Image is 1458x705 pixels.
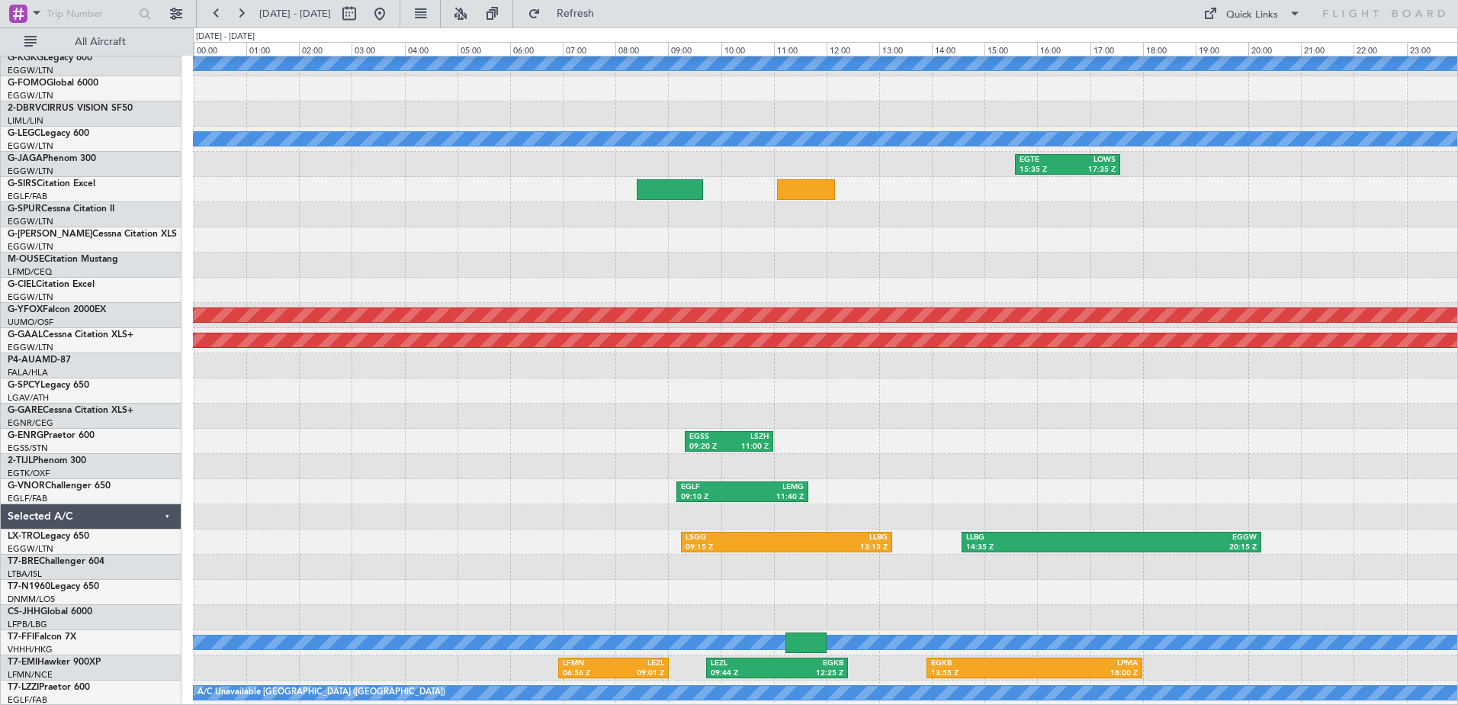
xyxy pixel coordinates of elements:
a: EGGW/LTN [8,241,53,253]
span: T7-EMI [8,658,37,667]
a: EGGW/LTN [8,342,53,353]
div: 09:00 [668,42,721,56]
a: M-OUSECitation Mustang [8,255,118,264]
input: Trip Number [47,2,134,25]
span: G-ENRG [8,431,43,440]
div: 07:00 [563,42,615,56]
div: 13:15 Z [786,542,888,553]
span: G-GARE [8,406,43,415]
span: G-KGKG [8,53,43,63]
div: LSGG [686,533,787,543]
div: EGGW [1112,533,1257,543]
span: 2-DBRV [8,104,41,113]
div: 17:00 [1090,42,1143,56]
a: G-SIRSCitation Excel [8,179,95,188]
a: EGNR/CEG [8,417,53,429]
div: 13:55 Z [931,668,1034,679]
span: G-SIRS [8,179,37,188]
div: A/C Unavailable [GEOGRAPHIC_DATA] ([GEOGRAPHIC_DATA]) [198,681,445,704]
div: 18:00 Z [1035,668,1138,679]
a: EGGW/LTN [8,291,53,303]
div: 16:00 [1037,42,1090,56]
div: 06:00 [510,42,563,56]
a: VHHH/HKG [8,644,53,655]
span: T7-LZZI [8,683,39,692]
div: 02:00 [299,42,352,56]
a: EGSS/STN [8,443,48,454]
div: 21:00 [1301,42,1354,56]
div: 09:10 Z [681,492,743,503]
a: LFMD/CEQ [8,266,52,278]
button: Refresh [521,2,612,26]
span: [DATE] - [DATE] [259,7,331,21]
div: 12:25 Z [777,668,843,679]
span: G-SPCY [8,381,40,390]
span: T7-FFI [8,633,34,642]
a: 2-DBRVCIRRUS VISION SF50 [8,104,133,113]
a: LIML/LIN [8,115,43,127]
a: EGGW/LTN [8,140,53,152]
span: P4-AUA [8,356,42,365]
a: FALA/HLA [8,367,48,378]
a: G-SPURCessna Citation II [8,204,114,214]
div: EGLF [681,482,743,493]
a: G-KGKGLegacy 600 [8,53,92,63]
a: G-LEGCLegacy 600 [8,129,89,138]
a: 2-TIJLPhenom 300 [8,456,86,465]
a: LX-TROLegacy 650 [8,532,89,541]
span: G-CIEL [8,280,36,289]
span: T7-BRE [8,557,39,566]
a: EGGW/LTN [8,166,53,177]
div: EGKB [931,658,1034,669]
div: 05:00 [458,42,510,56]
a: EGLF/FAB [8,191,47,202]
button: Quick Links [1196,2,1309,26]
a: T7-EMIHawker 900XP [8,658,101,667]
a: G-ENRGPraetor 600 [8,431,95,440]
span: G-SPUR [8,204,41,214]
div: 15:35 Z [1020,165,1068,175]
div: LLBG [966,533,1111,543]
a: EGGW/LTN [8,216,53,227]
div: [DATE] - [DATE] [196,31,255,43]
div: 00:00 [194,42,246,56]
div: 09:20 Z [689,442,729,452]
a: EGGW/LTN [8,90,53,101]
a: G-GARECessna Citation XLS+ [8,406,133,415]
a: LFPB/LBG [8,619,47,630]
div: LPMA [1035,658,1138,669]
a: G-YFOXFalcon 2000EX [8,305,106,314]
span: M-OUSE [8,255,44,264]
div: 19:00 [1196,42,1248,56]
div: 14:00 [932,42,984,56]
span: 2-TIJL [8,456,33,465]
div: Quick Links [1226,8,1278,23]
div: 09:01 Z [614,668,664,679]
a: G-VNORChallenger 650 [8,481,111,491]
a: EGGW/LTN [8,65,53,76]
div: EGKB [777,658,843,669]
a: G-GAALCessna Citation XLS+ [8,330,133,340]
a: DNMM/LOS [8,594,55,605]
div: 09:44 Z [711,668,777,679]
div: 15:00 [984,42,1037,56]
a: T7-BREChallenger 604 [8,557,104,566]
button: All Aircraft [17,30,165,54]
a: G-SPCYLegacy 650 [8,381,89,390]
div: LLBG [786,533,888,543]
div: 20:15 Z [1112,542,1257,553]
a: G-CIELCitation Excel [8,280,95,289]
div: 17:35 Z [1068,165,1116,175]
span: CS-JHH [8,607,40,616]
div: 11:00 [774,42,827,56]
div: 01:00 [246,42,299,56]
div: LEMG [743,482,804,493]
span: LX-TRO [8,532,40,541]
a: T7-LZZIPraetor 600 [8,683,90,692]
div: 13:00 [879,42,932,56]
div: 06:56 Z [563,668,613,679]
div: 10:00 [721,42,774,56]
a: G-JAGAPhenom 300 [8,154,96,163]
a: P4-AUAMD-87 [8,356,71,365]
div: 03:00 [352,42,404,56]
